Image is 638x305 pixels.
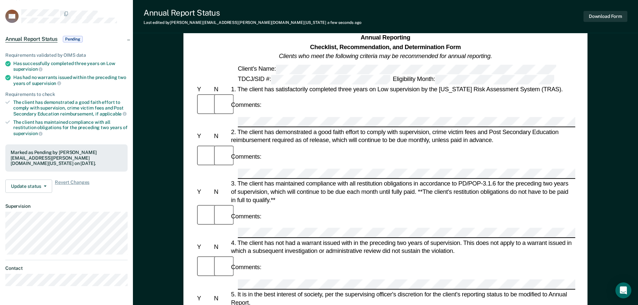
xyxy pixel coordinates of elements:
[584,11,627,22] button: Download Form
[230,239,575,255] div: 4. The client has not had a warrant issued with in the preceding two years of supervision. This d...
[310,43,461,50] strong: Checklist, Recommendation, and Determination Form
[32,81,61,86] span: supervision
[213,85,230,93] div: N
[100,111,127,116] span: applicable
[5,92,128,97] div: Requirements to check
[237,64,558,74] div: Client's Name:
[213,243,230,251] div: N
[11,150,122,166] div: Marked as Pending by [PERSON_NAME][EMAIL_ADDRESS][PERSON_NAME][DOMAIN_NAME][US_STATE] on [DATE].
[361,34,410,41] strong: Annual Reporting
[196,132,213,140] div: Y
[615,282,631,298] div: Open Intercom Messenger
[230,212,263,220] div: Comments:
[196,188,213,196] div: Y
[237,75,391,84] div: TDCJ/SID #:
[13,100,128,116] div: The client has demonstrated a good faith effort to comply with supervision, crime victim fees and...
[13,119,128,136] div: The client has maintained compliance with all restitution obligations for the preceding two years of
[230,128,575,144] div: 2. The client has demonstrated a good faith effort to comply with supervision, crime victim fees ...
[230,180,575,204] div: 3. The client has maintained compliance with all restitution obligations in accordance to PD/POP-...
[391,75,556,84] div: Eligibility Month:
[279,52,492,59] em: Clients who meet the following criteria may be recommended for annual reporting.
[327,20,362,25] span: a few seconds ago
[5,36,57,42] span: Annual Report Status
[5,203,128,209] dt: Supervision
[196,85,213,93] div: Y
[213,188,230,196] div: N
[230,101,263,109] div: Comments:
[5,52,128,58] div: Requirements validated by OIMS data
[144,20,362,25] div: Last edited by [PERSON_NAME][EMAIL_ADDRESS][PERSON_NAME][DOMAIN_NAME][US_STATE]
[55,180,89,193] span: Revert Changes
[144,8,362,18] div: Annual Report Status
[196,243,213,251] div: Y
[230,263,263,271] div: Comments:
[230,85,575,93] div: 1. The client has satisfactorily completed three years on Low supervision by the [US_STATE] Risk ...
[13,61,128,72] div: Has successfully completed three years on Low
[213,132,230,140] div: N
[5,180,52,193] button: Update status
[213,294,230,303] div: N
[13,66,43,72] span: supervision
[5,266,128,271] dt: Contact
[13,75,128,86] div: Has had no warrants issued within the preceding two years of
[230,152,263,161] div: Comments:
[13,131,43,136] span: supervision
[63,36,83,42] span: Pending
[196,294,213,303] div: Y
